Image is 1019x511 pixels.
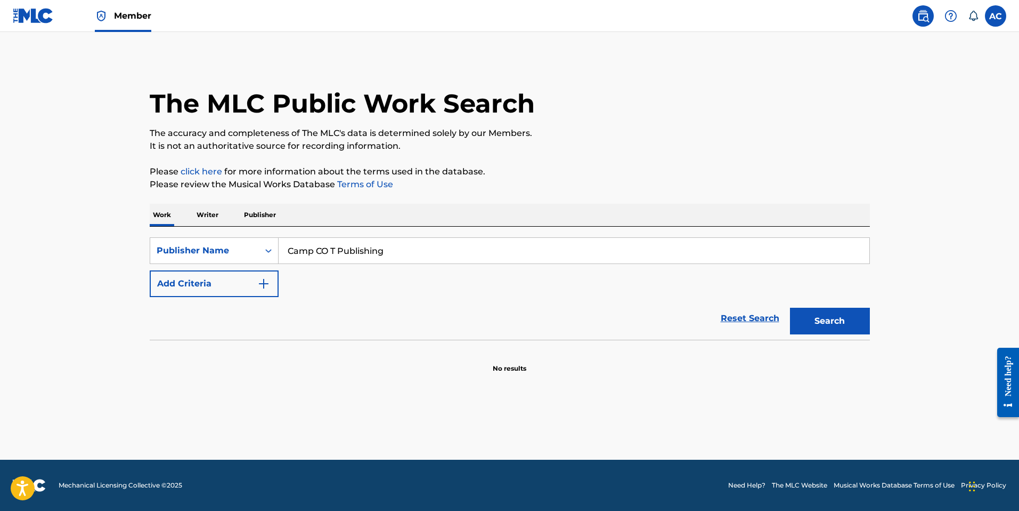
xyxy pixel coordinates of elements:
[150,87,535,119] h1: The MLC Public Work Search
[985,5,1006,27] div: User Menu
[150,204,174,226] p: Work
[917,10,930,22] img: search
[150,127,870,140] p: The accuracy and completeness of The MLC's data is determined solely by our Members.
[493,351,526,373] p: No results
[150,178,870,191] p: Please review the Musical Works Database
[241,204,279,226] p: Publisher
[95,10,108,22] img: Top Rightsholder
[114,10,151,22] span: Member
[989,340,1019,426] iframe: Resource Center
[150,165,870,178] p: Please for more information about the terms used in the database.
[13,479,46,492] img: logo
[912,5,934,27] a: Public Search
[944,10,957,22] img: help
[940,5,961,27] div: Help
[772,481,827,490] a: The MLC Website
[150,237,870,340] form: Search Form
[157,244,252,257] div: Publisher Name
[335,179,393,189] a: Terms of Use
[193,204,222,226] p: Writer
[966,460,1019,511] iframe: Chat Widget
[728,481,765,490] a: Need Help?
[834,481,955,490] a: Musical Works Database Terms of Use
[150,140,870,153] p: It is not an authoritative source for recording information.
[181,166,222,177] a: click here
[715,307,785,330] a: Reset Search
[257,277,270,290] img: 9d2ae6d4665cec9f34b9.svg
[790,308,870,334] button: Search
[150,270,279,297] button: Add Criteria
[969,470,975,502] div: Drag
[961,481,1006,490] a: Privacy Policy
[13,8,54,23] img: MLC Logo
[59,481,182,490] span: Mechanical Licensing Collective © 2025
[968,11,979,21] div: Notifications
